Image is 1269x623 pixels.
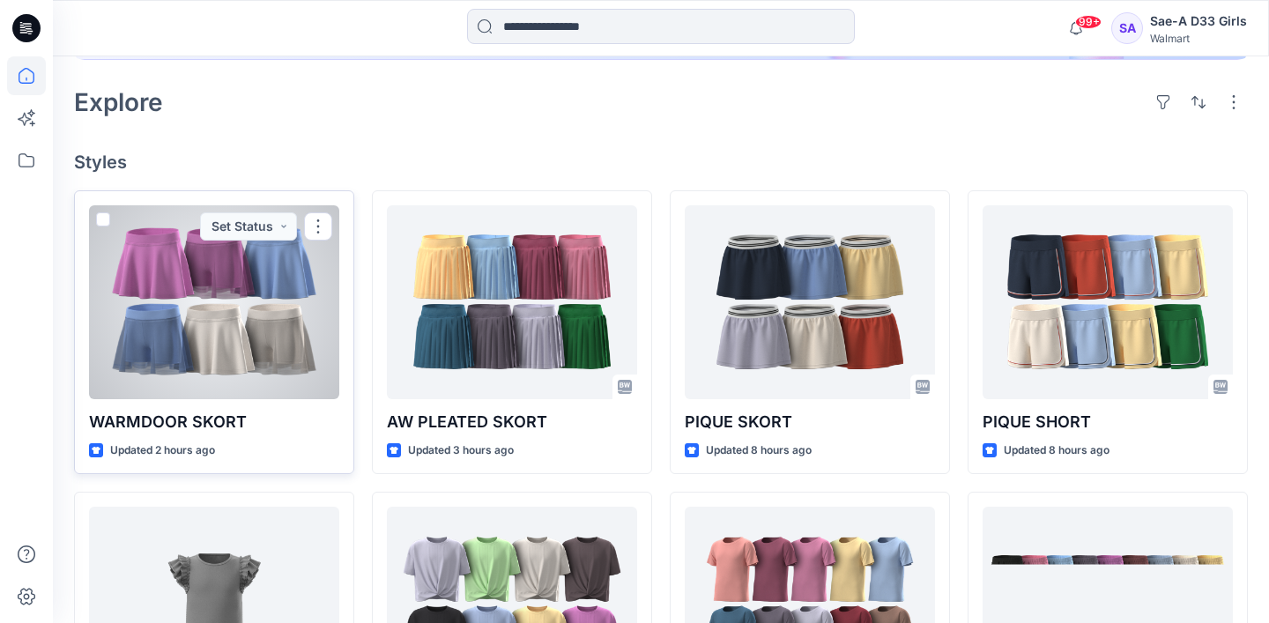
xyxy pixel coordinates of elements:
p: AW PLEATED SKORT [387,410,637,434]
p: WARMDOOR SKORT [89,410,339,434]
p: Updated 3 hours ago [408,441,514,460]
div: Sae-A D33 Girls [1150,11,1247,32]
p: Updated 8 hours ago [706,441,812,460]
p: Updated 8 hours ago [1004,441,1109,460]
a: PIQUE SKORT [685,205,935,399]
div: Walmart [1150,32,1247,45]
p: PIQUE SHORT [983,410,1233,434]
a: AW PLEATED SKORT [387,205,637,399]
div: SA [1111,12,1143,44]
h4: Styles [74,152,1248,173]
span: 99+ [1075,15,1102,29]
a: PIQUE SHORT [983,205,1233,399]
a: WARMDOOR SKORT [89,205,339,399]
p: Updated 2 hours ago [110,441,215,460]
h2: Explore [74,88,163,116]
p: PIQUE SKORT [685,410,935,434]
